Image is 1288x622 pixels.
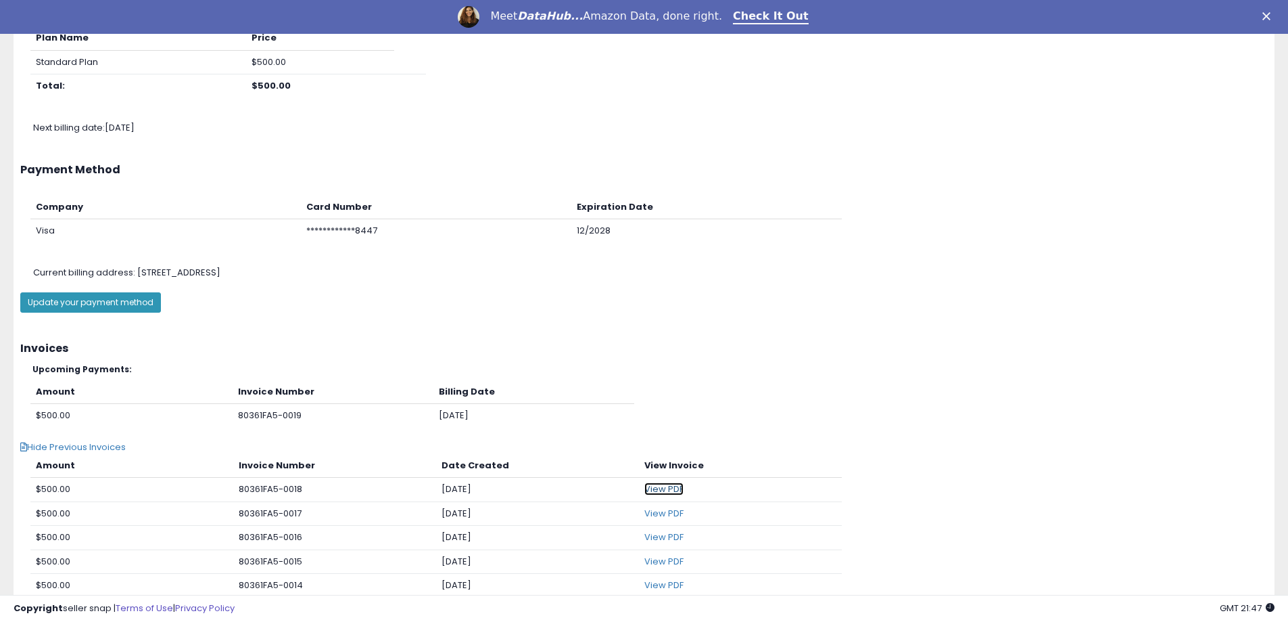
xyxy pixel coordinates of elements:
[233,574,436,598] td: 80361FA5-0014
[490,9,722,23] div: Meet Amazon Data, done right.
[14,602,235,615] div: seller snap | |
[436,454,639,478] th: Date Created
[517,9,583,22] i: DataHub...
[233,380,433,404] th: Invoice Number
[30,26,246,50] th: Plan Name
[436,526,639,550] td: [DATE]
[733,9,809,24] a: Check It Out
[20,164,1268,176] h3: Payment Method
[20,342,1268,355] h3: Invoices
[644,531,684,543] a: View PDF
[571,219,842,243] td: 12/2028
[571,196,842,219] th: Expiration Date
[233,550,436,574] td: 80361FA5-0015
[30,478,233,502] td: $500.00
[233,404,433,428] td: 80361FA5-0019
[433,404,634,428] td: [DATE]
[30,50,246,74] td: Standard Plan
[301,196,571,219] th: Card Number
[30,380,233,404] th: Amount
[436,550,639,574] td: [DATE]
[33,266,135,279] span: Current billing address:
[30,574,233,598] td: $500.00
[252,79,291,92] b: $500.00
[20,292,161,313] button: Update your payment method
[32,365,1268,374] h5: Upcoming Payments:
[175,602,235,615] a: Privacy Policy
[30,404,233,428] td: $500.00
[644,555,684,568] a: View PDF
[30,196,301,219] th: Company
[436,478,639,502] td: [DATE]
[1220,602,1274,615] span: 2025-10-8 21:47 GMT
[644,483,684,495] a: View PDF
[30,550,233,574] td: $500.00
[30,502,233,526] td: $500.00
[233,526,436,550] td: 80361FA5-0016
[1262,12,1276,20] div: Close
[644,579,684,592] a: View PDF
[233,502,436,526] td: 80361FA5-0017
[20,441,126,453] span: Hide Previous Invoices
[436,502,639,526] td: [DATE]
[233,454,436,478] th: Invoice Number
[639,454,842,478] th: View Invoice
[30,219,301,243] td: Visa
[246,26,394,50] th: Price
[14,602,63,615] strong: Copyright
[246,50,394,74] td: $500.00
[644,507,684,520] a: View PDF
[36,79,65,92] b: Total:
[30,526,233,550] td: $500.00
[458,6,479,28] img: Profile image for Georgie
[433,380,634,404] th: Billing Date
[436,574,639,598] td: [DATE]
[30,454,233,478] th: Amount
[233,478,436,502] td: 80361FA5-0018
[116,602,173,615] a: Terms of Use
